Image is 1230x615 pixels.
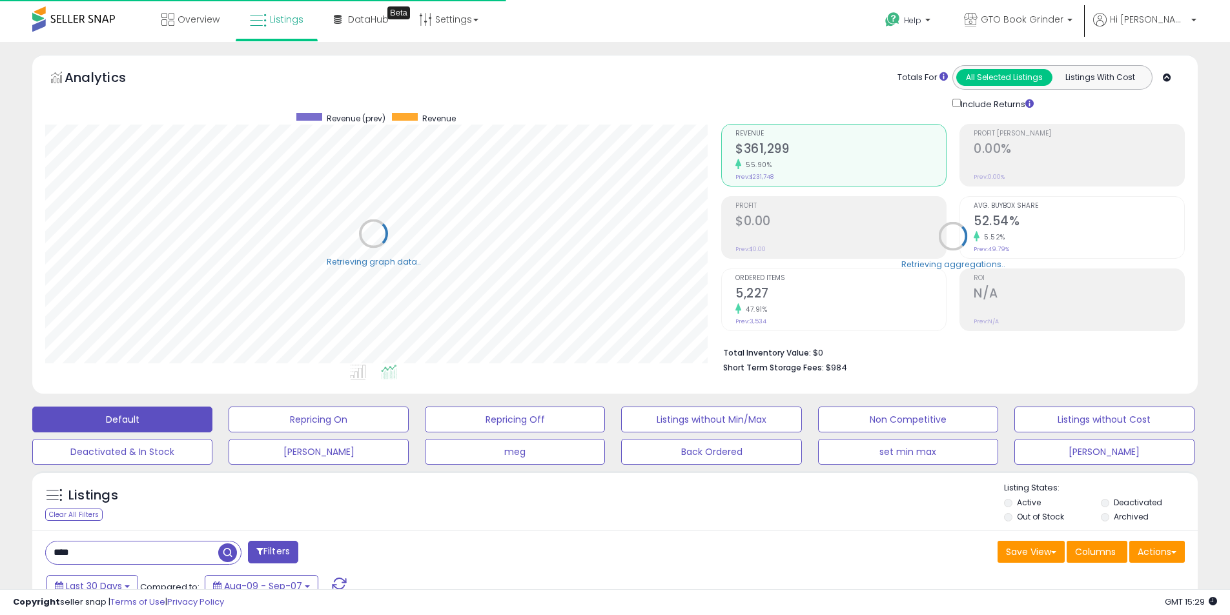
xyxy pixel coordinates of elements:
[46,575,138,597] button: Last 30 Days
[13,596,60,608] strong: Copyright
[1114,511,1149,522] label: Archived
[140,581,200,593] span: Compared to:
[621,407,801,432] button: Listings without Min/Max
[897,72,948,84] div: Totals For
[32,439,212,465] button: Deactivated & In Stock
[270,13,303,26] span: Listings
[327,256,421,267] div: Retrieving graph data..
[66,580,122,592] span: Last 30 Days
[981,13,1063,26] span: GTO Book Grinder
[1114,497,1162,508] label: Deactivated
[229,439,409,465] button: [PERSON_NAME]
[387,6,410,19] div: Tooltip anchor
[1067,541,1127,563] button: Columns
[904,15,921,26] span: Help
[885,12,901,28] i: Get Help
[1129,541,1185,563] button: Actions
[956,69,1052,86] button: All Selected Listings
[45,509,103,521] div: Clear All Filters
[348,13,389,26] span: DataHub
[425,439,605,465] button: meg
[998,541,1065,563] button: Save View
[248,541,298,563] button: Filters
[1017,497,1041,508] label: Active
[1014,439,1194,465] button: [PERSON_NAME]
[1075,545,1116,558] span: Columns
[1004,482,1198,494] p: Listing States:
[65,68,151,90] h5: Analytics
[818,407,998,432] button: Non Competitive
[68,487,118,505] h5: Listings
[901,258,1005,270] div: Retrieving aggregations..
[818,439,998,465] button: set min max
[1014,407,1194,432] button: Listings without Cost
[875,2,943,42] a: Help
[205,575,318,597] button: Aug-09 - Sep-07
[110,596,165,608] a: Terms of Use
[1017,511,1064,522] label: Out of Stock
[1110,13,1187,26] span: Hi [PERSON_NAME]
[1093,13,1196,42] a: Hi [PERSON_NAME]
[178,13,220,26] span: Overview
[229,407,409,432] button: Repricing On
[1165,596,1217,608] span: 2025-10-8 15:29 GMT
[167,596,224,608] a: Privacy Policy
[425,407,605,432] button: Repricing Off
[32,407,212,432] button: Default
[224,580,302,592] span: Aug-09 - Sep-07
[621,439,801,465] button: Back Ordered
[13,596,224,609] div: seller snap | |
[1052,69,1148,86] button: Listings With Cost
[943,96,1049,111] div: Include Returns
